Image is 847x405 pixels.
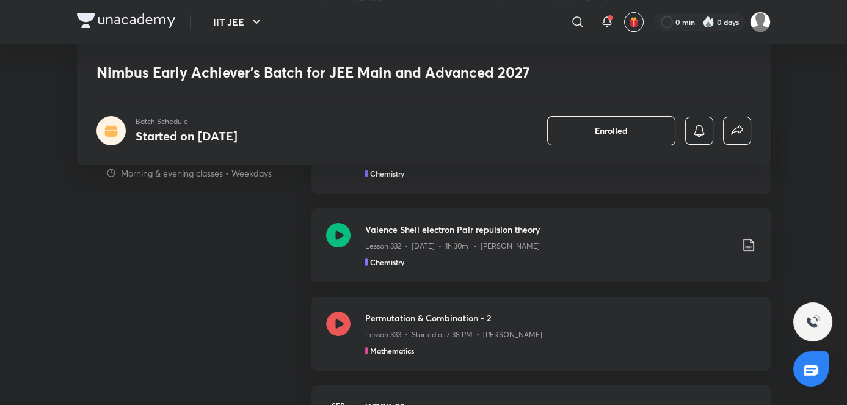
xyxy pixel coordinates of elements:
[77,13,175,28] img: Company Logo
[370,168,404,179] h5: Chemistry
[805,315,820,329] img: ttu
[96,64,575,81] h1: Nimbus Early Achiever’s Batch for JEE Main and Advanced 2027
[311,297,771,385] a: Permutation & Combination - 2Lesson 333 • Started at 7:38 PM • [PERSON_NAME]Mathematics
[136,128,238,144] h4: Started on [DATE]
[595,125,628,137] span: Enrolled
[365,223,732,236] h3: Valence Shell electron Pair repulsion theory
[628,16,639,27] img: avatar
[365,312,756,324] h3: Permutation & Combination - 2
[702,16,714,28] img: streak
[370,345,414,356] h5: Mathematics
[365,241,540,252] p: Lesson 332 • [DATE] • 1h 30m • [PERSON_NAME]
[365,329,542,340] p: Lesson 333 • Started at 7:38 PM • [PERSON_NAME]
[206,10,271,34] button: IIT JEE
[547,116,675,145] button: Enrolled
[121,167,272,180] p: Morning & evening classes • Weekdays
[370,257,404,268] h5: Chemistry
[136,116,238,127] p: Batch Schedule
[750,12,771,32] img: SUBHRANGSU DAS
[624,12,644,32] button: avatar
[311,208,771,297] a: Valence Shell electron Pair repulsion theoryLesson 332 • [DATE] • 1h 30m • [PERSON_NAME]Chemistry
[77,13,175,31] a: Company Logo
